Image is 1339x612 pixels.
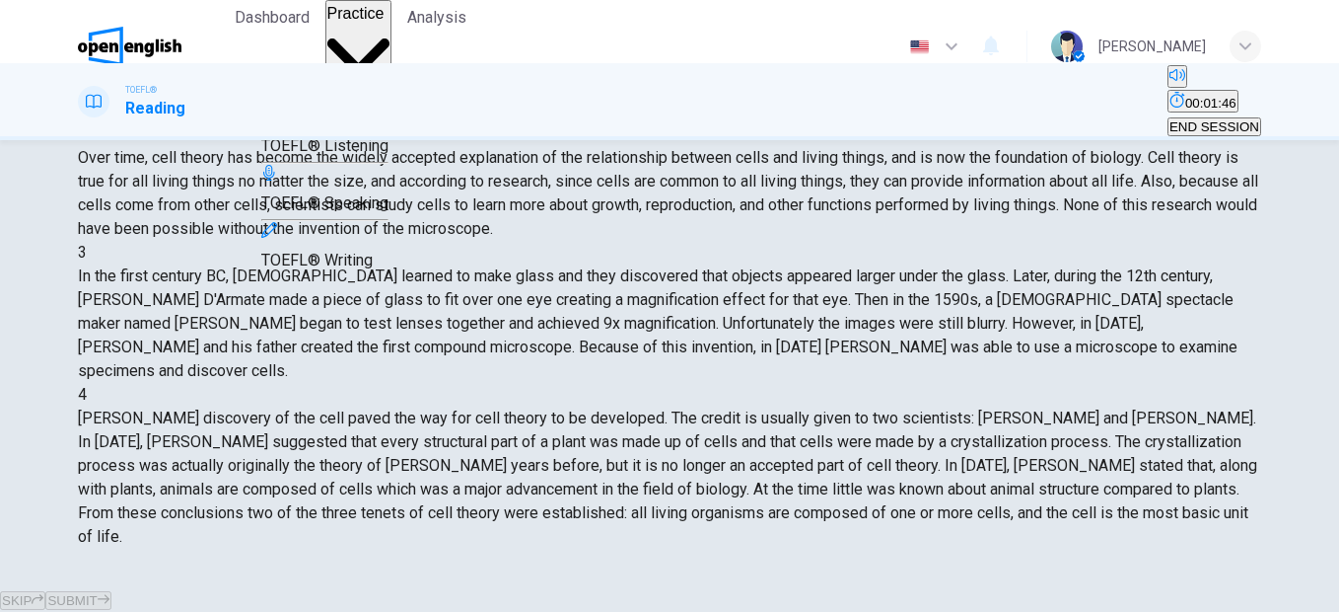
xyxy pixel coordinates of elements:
[47,593,97,608] span: SUBMIT
[78,241,1261,265] div: 3
[261,136,388,155] span: TOEFL® Listening
[261,164,388,215] div: TOEFL® Speaking
[125,97,185,120] h1: Reading
[78,383,1261,407] div: 4
[327,5,385,22] span: Practice
[907,39,932,54] img: en
[1167,90,1238,113] button: 00:01:46
[125,83,157,97] span: TOEFL®
[78,27,227,66] a: OpenEnglish logo
[1167,65,1261,90] div: Mute
[78,409,1257,546] span: [PERSON_NAME] discovery of the cell paved the way for cell theory to be developed. The credit is ...
[78,148,1258,238] span: Over time, cell theory has become the widely accepted explanation of the relationship between cel...
[2,593,32,608] span: SKIP
[261,193,388,212] span: TOEFL® Speaking
[1167,90,1261,115] div: Hide
[1098,35,1206,58] div: [PERSON_NAME]
[261,251,373,269] span: TOEFL® Writing
[78,27,181,66] img: OpenEnglish logo
[78,267,1237,380] span: In the first century BC, [DEMOGRAPHIC_DATA] learned to make glass and they discovered that object...
[235,6,310,30] span: Dashboard
[407,6,466,30] span: Analysis
[1185,96,1236,111] span: 00:01:46
[1169,119,1259,134] span: END SESSION
[1051,31,1083,62] img: Profile picture
[261,221,388,272] div: TOEFL® Writing
[45,591,110,610] button: SUBMIT
[1167,117,1261,136] button: END SESSION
